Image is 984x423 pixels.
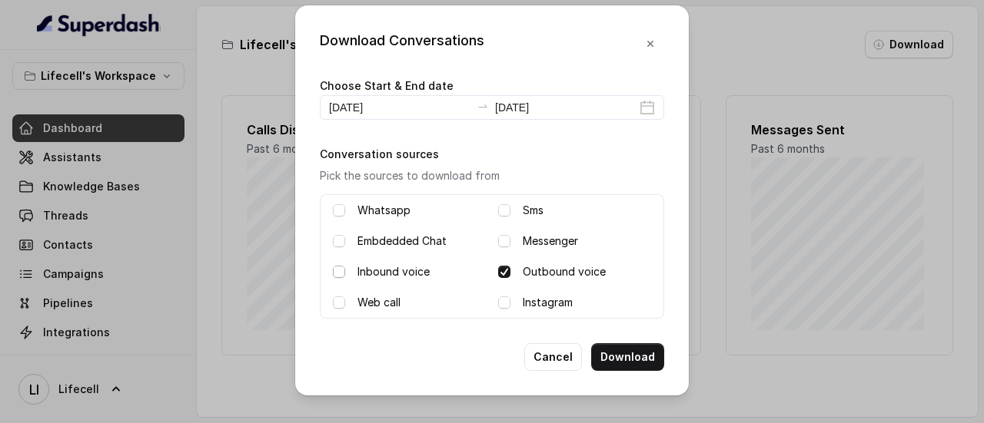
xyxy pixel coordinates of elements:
input: End date [495,99,637,116]
label: Choose Start & End date [320,79,454,92]
label: Sms [523,201,544,220]
div: Download Conversations [320,30,484,58]
label: Web call [357,293,401,312]
label: Whatsapp [357,201,411,220]
p: Pick the sources to download from [320,167,664,185]
label: Outbound voice [523,263,606,281]
label: Inbound voice [357,263,430,281]
button: Download [591,343,664,371]
input: Start date [329,99,470,116]
span: to [477,100,489,112]
label: Instagram [523,293,573,312]
span: swap-right [477,100,489,112]
label: Embdedded Chat [357,232,447,250]
button: Cancel [524,343,582,371]
label: Messenger [523,232,578,250]
label: Conversation sources [320,147,439,160]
